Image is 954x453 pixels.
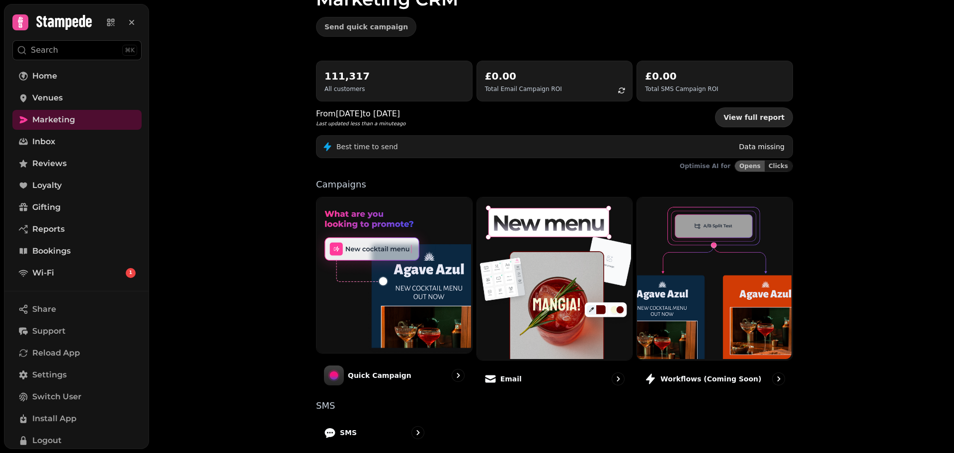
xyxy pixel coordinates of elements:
[316,401,793,410] p: SMS
[32,223,65,235] span: Reports
[32,325,66,337] span: Support
[485,85,562,93] p: Total Email Campaign ROI
[316,196,471,352] img: Quick Campaign
[32,180,62,191] span: Loyalty
[32,391,81,403] span: Switch User
[12,197,142,217] a: Gifting
[769,163,788,169] span: Clicks
[12,299,142,319] button: Share
[32,201,61,213] span: Gifting
[324,23,408,30] span: Send quick campaign
[735,161,765,172] button: Opens
[12,263,142,283] a: Wi-Fi1
[348,370,411,380] p: Quick Campaign
[739,142,785,152] p: Data missing
[739,163,761,169] span: Opens
[316,418,432,447] a: SMS
[32,435,62,447] span: Logout
[12,241,142,261] a: Bookings
[12,132,142,152] a: Inbox
[500,374,522,384] p: Email
[32,70,57,82] span: Home
[485,69,562,83] h2: £0.00
[32,136,55,148] span: Inbox
[122,45,137,56] div: ⌘K
[645,85,718,93] p: Total SMS Campaign ROI
[645,69,718,83] h2: £0.00
[32,114,75,126] span: Marketing
[324,85,370,93] p: All customers
[316,17,416,37] button: Send quick campaign
[12,343,142,363] button: Reload App
[765,161,793,172] button: Clicks
[12,176,142,195] a: Loyalty
[32,245,71,257] span: Bookings
[12,66,142,86] a: Home
[12,321,142,341] button: Support
[32,267,54,279] span: Wi-Fi
[12,365,142,385] a: Settings
[613,82,630,99] button: refresh
[476,196,632,359] img: Email
[680,162,730,170] p: Optimise AI for
[12,154,142,174] a: Reviews
[324,69,370,83] h2: 111,317
[32,303,56,315] span: Share
[453,370,463,380] svg: go to
[316,197,473,393] a: Quick CampaignQuick Campaign
[12,387,142,407] button: Switch User
[12,88,142,108] a: Venues
[340,428,357,438] p: SMS
[336,142,398,152] p: Best time to send
[477,197,633,393] a: EmailEmail
[316,180,793,189] p: Campaigns
[32,413,77,425] span: Install App
[32,158,67,170] span: Reviews
[12,219,142,239] a: Reports
[129,270,132,276] span: 1
[636,196,792,359] img: Workflows (coming soon)
[316,108,405,120] p: From [DATE] to [DATE]
[660,374,761,384] p: Workflows (coming soon)
[32,92,63,104] span: Venues
[12,110,142,130] a: Marketing
[12,40,142,60] button: Search⌘K
[715,107,793,127] a: View full report
[31,44,58,56] p: Search
[316,120,405,127] p: Last updated less than a minute ago
[636,197,793,393] a: Workflows (coming soon)Workflows (coming soon)
[32,369,67,381] span: Settings
[613,374,623,384] svg: go to
[32,347,80,359] span: Reload App
[774,374,784,384] svg: go to
[12,409,142,429] button: Install App
[413,428,423,438] svg: go to
[12,431,142,451] button: Logout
